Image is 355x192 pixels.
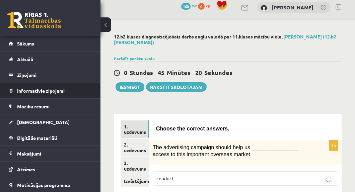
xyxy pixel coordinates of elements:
[9,146,92,161] a: Maksājumi
[329,140,338,151] p: 1p
[17,119,70,125] span: [DEMOGRAPHIC_DATA]
[9,52,92,67] a: Aktuāli
[121,175,149,187] a: Izvērtējums!
[116,82,144,92] button: Iesniegt
[146,82,207,92] a: Rakstīt skolotājam
[181,3,197,8] a: 160 mP
[198,3,205,10] span: 0
[114,33,336,45] a: [PERSON_NAME] (12.b2 [PERSON_NAME])
[114,34,342,45] h2: 12.b2 klases diagnosticējošais darbs angļu valodā par 11.klases mācību vielu ,
[130,69,153,76] span: Stundas
[158,69,164,76] span: 45
[195,69,202,76] span: 20
[7,12,61,28] a: Rīgas 1. Tālmācības vidusskola
[206,3,210,8] span: xp
[121,138,149,157] a: 2. uzdevums
[198,3,213,8] a: 0 xp
[17,83,92,98] legend: Informatīvie ziņojumi
[17,40,34,46] span: Sākums
[167,69,191,76] span: Minūtes
[181,3,191,10] span: 160
[192,3,197,8] span: mP
[153,145,299,157] span: The advertising campaign should help us ________________ access to this important overseas market.
[156,175,174,181] span: conduct
[156,126,229,131] span: Choose the correct answers.
[17,182,70,188] span: Motivācijas programma
[9,162,92,177] a: Atzīmes
[17,146,92,161] legend: Maksājumi
[326,177,331,182] input: conduct
[9,36,92,51] a: Sākums
[121,120,149,138] a: 1. uzdevums
[9,67,92,83] a: Ziņojumi
[9,130,92,146] a: Digitālie materiāli
[9,83,92,98] a: Informatīvie ziņojumi
[17,56,33,62] span: Aktuāli
[17,135,57,141] span: Digitālie materiāli
[17,166,35,172] span: Atzīmes
[121,157,149,175] a: 3. uzdevums
[261,5,267,11] img: Kerija Daniela Kustova
[114,56,155,61] a: Parādīt punktu skalu
[272,4,313,11] a: [PERSON_NAME]
[124,69,127,76] span: 0
[17,103,50,109] span: Mācību resursi
[204,69,232,76] span: Sekundes
[9,114,92,130] a: [DEMOGRAPHIC_DATA]
[17,67,92,83] legend: Ziņojumi
[9,99,92,114] a: Mācību resursi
